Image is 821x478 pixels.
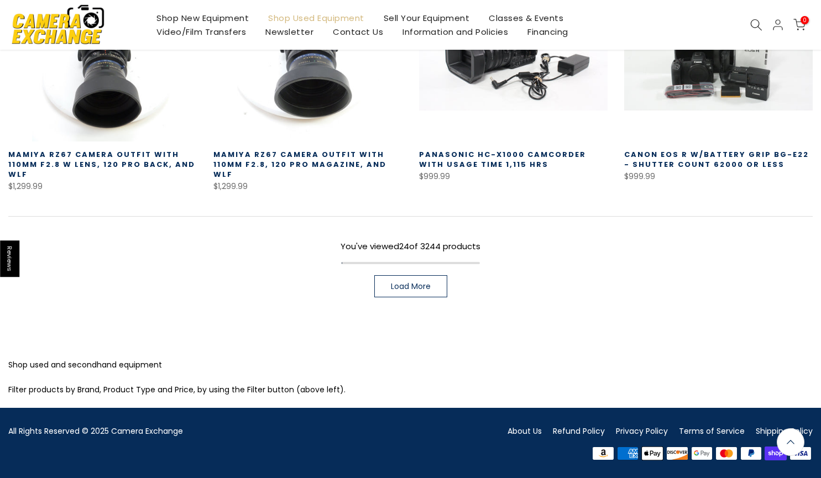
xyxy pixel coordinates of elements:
p: Shop used and secondhand equipment [8,358,813,372]
p: Filter products by Brand, Product Type and Price, by using the Filter button (above left). [8,383,813,397]
img: discover [665,445,690,461]
a: Contact Us [323,25,393,39]
div: $999.99 [419,170,608,183]
a: Shipping Policy [756,426,813,437]
a: Mamiya RZ67 Camera Outfit with 110MM F2.8, 120 Pro Magazine, and WLF [213,149,386,180]
a: Information and Policies [393,25,518,39]
div: $1,299.99 [8,180,197,193]
a: Terms of Service [679,426,745,437]
div: $999.99 [624,170,813,183]
img: shopify pay [764,445,788,461]
div: All Rights Reserved © 2025 Camera Exchange [8,424,402,438]
img: visa [788,445,813,461]
div: $1,299.99 [213,180,402,193]
a: Newsletter [256,25,323,39]
a: Load More [374,275,447,297]
a: Sell Your Equipment [374,11,479,25]
img: master [714,445,739,461]
img: apple pay [640,445,665,461]
img: paypal [739,445,764,461]
a: Canon EOS R w/Battery Grip BG-E22 - Shutter Count 62000 or less [624,149,809,170]
a: Privacy Policy [616,426,668,437]
img: american express [615,445,640,461]
a: Shop Used Equipment [259,11,374,25]
span: You've viewed of 3244 products [341,240,480,252]
span: 24 [399,240,409,252]
a: Back to the top [777,428,804,456]
img: google pay [689,445,714,461]
span: Load More [391,282,431,290]
a: Panasonic HC-X1000 Camcorder with Usage Time 1,115 hrs [419,149,586,170]
span: 0 [801,16,809,24]
a: Refund Policy [553,426,605,437]
a: Shop New Equipment [147,11,259,25]
a: Mamiya RZ67 Camera Outfit with 110MM F2.8 W Lens, 120 Pro Back, and WLF [8,149,195,180]
a: Classes & Events [479,11,573,25]
a: About Us [508,426,542,437]
a: 0 [793,19,806,31]
a: Video/Film Transfers [147,25,256,39]
img: amazon payments [591,445,616,461]
a: Financing [518,25,578,39]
